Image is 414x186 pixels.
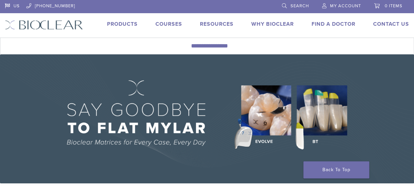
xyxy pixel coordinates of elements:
[312,21,355,27] a: Find A Doctor
[290,3,309,9] span: Search
[200,21,234,27] a: Resources
[251,21,294,27] a: Why Bioclear
[5,20,83,30] img: Bioclear
[107,21,138,27] a: Products
[373,21,409,27] a: Contact Us
[330,3,361,9] span: My Account
[303,161,369,178] a: Back To Top
[385,3,402,9] span: 0 items
[155,21,182,27] a: Courses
